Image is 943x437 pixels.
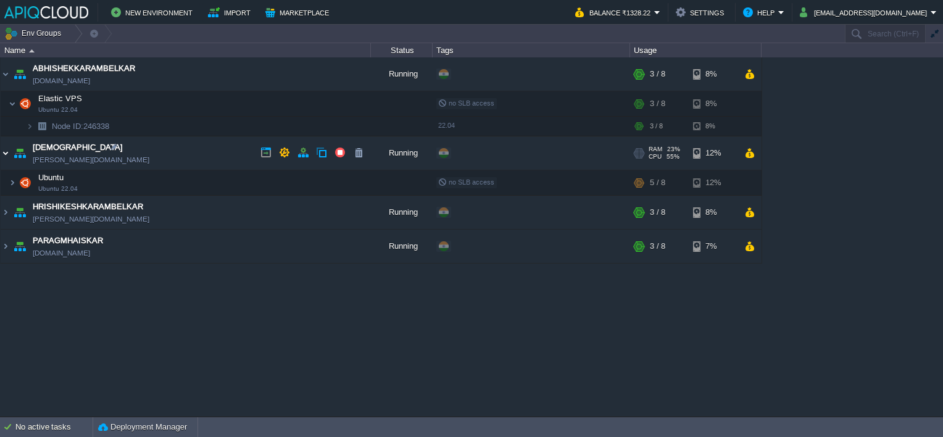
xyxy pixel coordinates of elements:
[433,43,629,57] div: Tags
[693,57,733,91] div: 8%
[575,5,654,20] button: Balance ₹1328.22
[29,49,35,52] img: AMDAwAAAACH5BAEAAAAALAAAAAABAAEAAAICRAEAOw==
[33,201,143,213] a: HRISHIKESHKARAMBELKAR
[650,117,663,136] div: 3 / 8
[33,75,90,87] a: [DOMAIN_NAME]
[17,91,34,116] img: AMDAwAAAACH5BAEAAAAALAAAAAABAAEAAAICRAEAOw==
[649,153,662,160] span: CPU
[1,196,10,229] img: AMDAwAAAACH5BAEAAAAALAAAAAABAAEAAAICRAEAOw==
[38,185,78,193] span: Ubuntu 22.04
[693,230,733,263] div: 7%
[676,5,728,20] button: Settings
[33,247,90,259] a: [DOMAIN_NAME]
[693,91,733,116] div: 8%
[371,136,433,170] div: Running
[37,173,65,182] a: UbuntuUbuntu 22.04
[33,117,51,136] img: AMDAwAAAACH5BAEAAAAALAAAAAABAAEAAAICRAEAOw==
[4,25,65,42] button: Env Groups
[438,99,494,107] span: no SLB access
[371,57,433,91] div: Running
[667,146,680,153] span: 23%
[743,5,778,20] button: Help
[52,122,83,131] span: Node ID:
[650,230,665,263] div: 3 / 8
[265,5,333,20] button: Marketplace
[1,230,10,263] img: AMDAwAAAACH5BAEAAAAALAAAAAABAAEAAAICRAEAOw==
[693,170,733,195] div: 12%
[37,93,84,104] span: Elastic VPS
[33,154,149,166] a: [PERSON_NAME][DOMAIN_NAME]
[667,153,679,160] span: 55%
[693,117,733,136] div: 8%
[650,196,665,229] div: 3 / 8
[649,146,662,153] span: RAM
[800,5,931,20] button: [EMAIL_ADDRESS][DOMAIN_NAME]
[438,122,455,129] span: 22.04
[9,91,16,116] img: AMDAwAAAACH5BAEAAAAALAAAAAABAAEAAAICRAEAOw==
[37,94,84,103] a: Elastic VPSUbuntu 22.04
[371,196,433,229] div: Running
[371,230,433,263] div: Running
[1,43,370,57] div: Name
[631,43,761,57] div: Usage
[9,170,16,195] img: AMDAwAAAACH5BAEAAAAALAAAAAABAAEAAAICRAEAOw==
[4,6,88,19] img: APIQCloud
[111,5,196,20] button: New Environment
[17,170,34,195] img: AMDAwAAAACH5BAEAAAAALAAAAAABAAEAAAICRAEAOw==
[650,170,665,195] div: 5 / 8
[11,230,28,263] img: AMDAwAAAACH5BAEAAAAALAAAAAABAAEAAAICRAEAOw==
[26,117,33,136] img: AMDAwAAAACH5BAEAAAAALAAAAAABAAEAAAICRAEAOw==
[37,172,65,183] span: Ubuntu
[15,417,93,437] div: No active tasks
[372,43,432,57] div: Status
[11,136,28,170] img: AMDAwAAAACH5BAEAAAAALAAAAAABAAEAAAICRAEAOw==
[33,235,103,247] a: PARAGMHAISKAR
[650,91,665,116] div: 3 / 8
[51,121,111,131] span: 246338
[11,196,28,229] img: AMDAwAAAACH5BAEAAAAALAAAAAABAAEAAAICRAEAOw==
[33,141,123,154] a: [DEMOGRAPHIC_DATA]
[208,5,254,20] button: Import
[693,136,733,170] div: 12%
[1,136,10,170] img: AMDAwAAAACH5BAEAAAAALAAAAAABAAEAAAICRAEAOw==
[650,57,665,91] div: 3 / 8
[11,57,28,91] img: AMDAwAAAACH5BAEAAAAALAAAAAABAAEAAAICRAEAOw==
[1,57,10,91] img: AMDAwAAAACH5BAEAAAAALAAAAAABAAEAAAICRAEAOw==
[693,196,733,229] div: 8%
[38,106,78,114] span: Ubuntu 22.04
[33,213,149,225] a: [PERSON_NAME][DOMAIN_NAME]
[98,421,187,433] button: Deployment Manager
[51,121,111,131] a: Node ID:246338
[438,178,494,186] span: no SLB access
[33,62,135,75] a: ABHISHEKKARAMBELKAR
